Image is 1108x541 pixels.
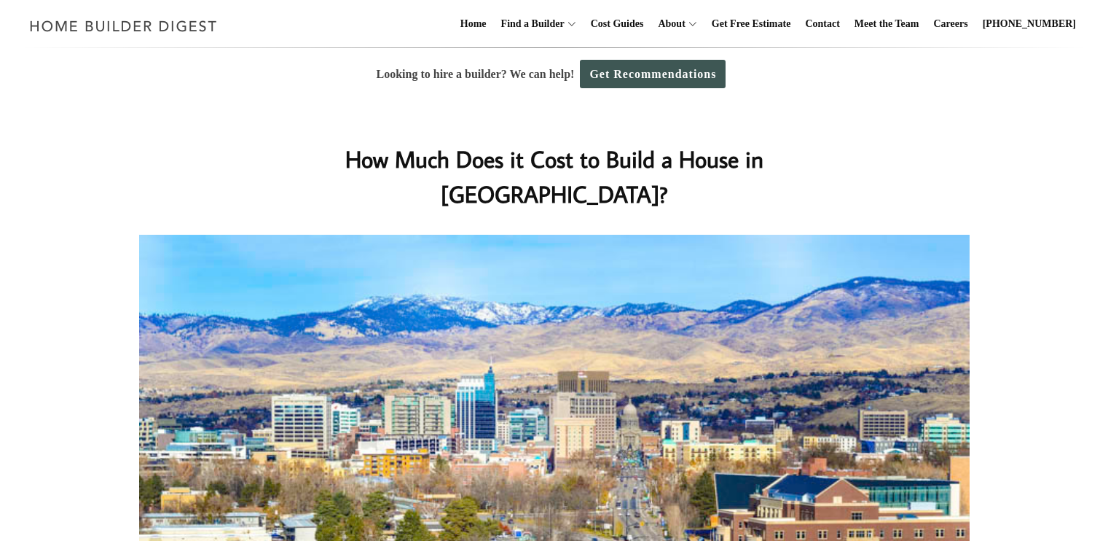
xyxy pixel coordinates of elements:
a: Get Free Estimate [706,1,797,47]
a: Home [455,1,492,47]
a: Contact [799,1,845,47]
img: Home Builder Digest [23,12,224,40]
a: [PHONE_NUMBER] [977,1,1082,47]
a: About [652,1,685,47]
a: Cost Guides [585,1,650,47]
a: Get Recommendations [580,60,726,88]
h1: How Much Does it Cost to Build a House in [GEOGRAPHIC_DATA]? [264,141,845,211]
a: Careers [928,1,974,47]
a: Find a Builder [495,1,565,47]
a: Meet the Team [849,1,925,47]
